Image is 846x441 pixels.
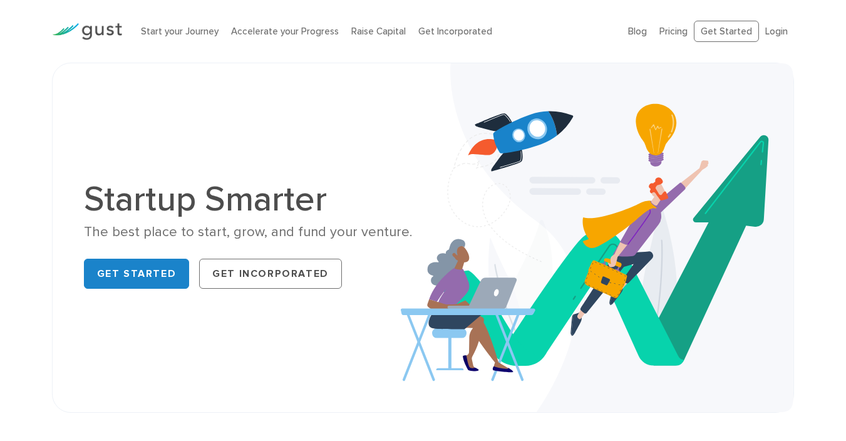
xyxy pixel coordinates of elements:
[694,21,759,43] a: Get Started
[84,259,190,289] a: Get Started
[351,26,406,37] a: Raise Capital
[84,223,414,241] div: The best place to start, grow, and fund your venture.
[141,26,219,37] a: Start your Journey
[231,26,339,37] a: Accelerate your Progress
[418,26,492,37] a: Get Incorporated
[401,63,793,412] img: Startup Smarter Hero
[765,26,788,37] a: Login
[659,26,688,37] a: Pricing
[628,26,647,37] a: Blog
[52,23,122,40] img: Gust Logo
[84,182,414,217] h1: Startup Smarter
[199,259,342,289] a: Get Incorporated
